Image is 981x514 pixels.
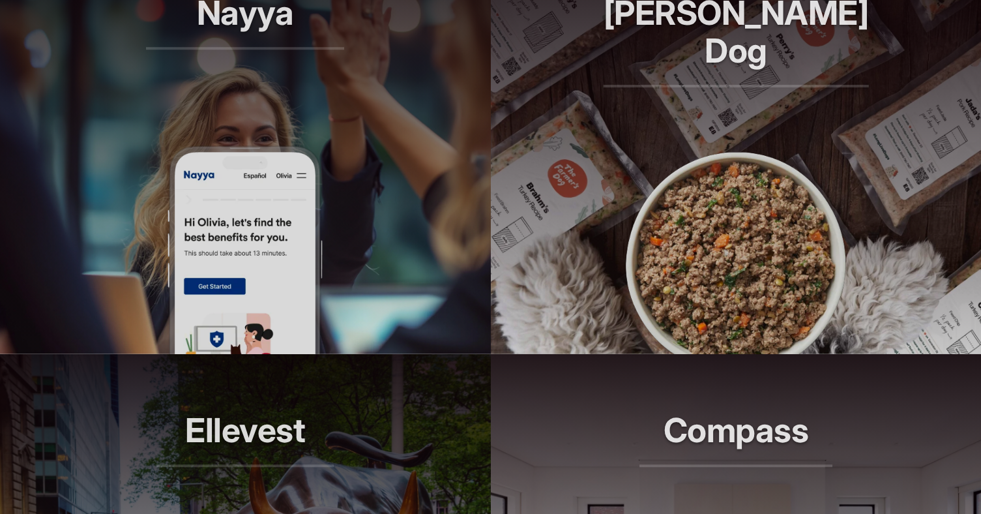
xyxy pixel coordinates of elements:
[156,412,334,467] h2: Ellevest
[619,145,853,354] img: adonis work sample
[167,145,323,354] img: adonis work sample
[639,412,832,467] h2: Compass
